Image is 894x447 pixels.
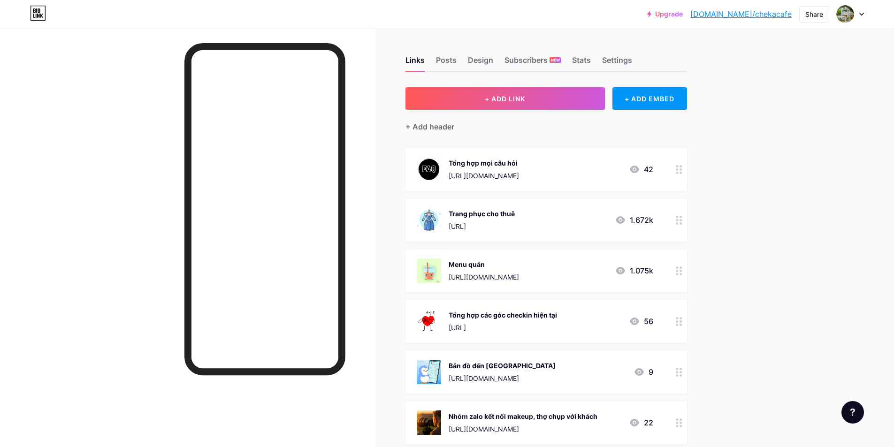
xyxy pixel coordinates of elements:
[417,309,441,333] img: Tổng hợp các góc checkin hiện tại
[805,9,823,19] div: Share
[449,209,515,219] div: Trang phục cho thuê
[647,10,683,18] a: Upgrade
[690,8,792,20] a: [DOMAIN_NAME]/chekacafe
[449,171,519,181] div: [URL][DOMAIN_NAME]
[449,323,557,333] div: [URL]
[602,54,632,71] div: Settings
[417,157,441,182] img: Tổng hợp mọi câu hỏi
[504,54,561,71] div: Subscribers
[405,54,425,71] div: Links
[615,214,653,226] div: 1.672k
[449,361,556,371] div: Bản đồ đến [GEOGRAPHIC_DATA]
[634,366,653,378] div: 9
[405,87,605,110] button: + ADD LINK
[417,258,441,283] img: Menu quán
[836,5,854,23] img: chekacafe
[449,259,519,269] div: Menu quán
[449,373,556,383] div: [URL][DOMAIN_NAME]
[449,424,597,434] div: [URL][DOMAIN_NAME]
[612,87,687,110] div: + ADD EMBED
[629,417,653,428] div: 22
[417,208,441,232] img: Trang phục cho thuê
[629,164,653,175] div: 42
[449,411,597,421] div: Nhóm zalo kết nối makeup, thợ chụp với khách
[449,158,519,168] div: Tổng hợp mọi câu hỏi
[417,410,441,435] img: Nhóm zalo kết nối makeup, thợ chụp với khách
[449,221,515,231] div: [URL]
[405,121,454,132] div: + Add header
[572,54,591,71] div: Stats
[449,310,557,320] div: Tổng hợp các góc checkin hiện tại
[629,316,653,327] div: 56
[436,54,457,71] div: Posts
[449,272,519,282] div: [URL][DOMAIN_NAME]
[468,54,493,71] div: Design
[485,95,525,103] span: + ADD LINK
[551,57,560,63] span: NEW
[417,360,441,384] img: Bản đồ đến Cheka
[615,265,653,276] div: 1.075k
